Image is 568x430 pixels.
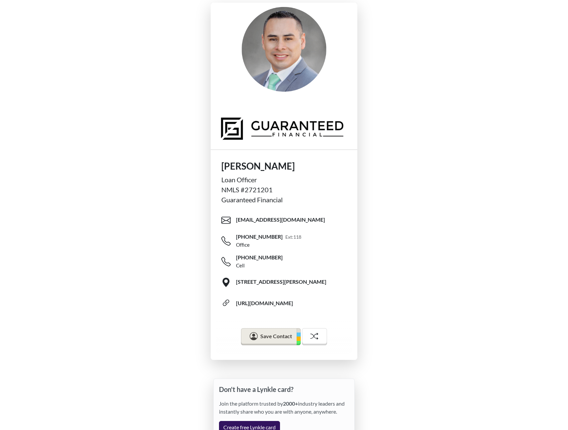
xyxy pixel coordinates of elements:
a: [STREET_ADDRESS][PERSON_NAME] [221,272,352,293]
div: NMLS #2721201 [221,185,347,195]
a: [PHONE_NUMBER]Cell [221,251,352,272]
span: [PHONE_NUMBER] [236,233,283,240]
div: Loan Officer [221,175,347,185]
span: [STREET_ADDRESS][PERSON_NAME] [236,278,326,285]
span: [PHONE_NUMBER] [236,254,283,261]
img: profile picture [211,3,357,150]
div: Office [236,241,250,249]
span: [EMAIL_ADDRESS][DOMAIN_NAME] [236,216,325,223]
p: Don't have a Lynkle card? [219,384,349,394]
div: [URL][DOMAIN_NAME] [236,299,293,307]
strong: 2000+ [283,400,298,407]
div: Join the platform trusted by industry leaders and instantly share who you are with anyone, anywhere. [219,400,349,421]
a: [PHONE_NUMBER]Ext:118Office [221,231,352,251]
div: Guaranteed Financial [221,195,347,205]
div: Cell [236,262,245,269]
button: Save Contact [241,328,300,346]
span: Save Contact [260,333,292,339]
a: [URL][DOMAIN_NAME] [221,293,352,313]
a: [EMAIL_ADDRESS][DOMAIN_NAME] [221,210,352,231]
small: Ext: 118 [285,234,301,240]
h1: [PERSON_NAME] [221,161,347,172]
